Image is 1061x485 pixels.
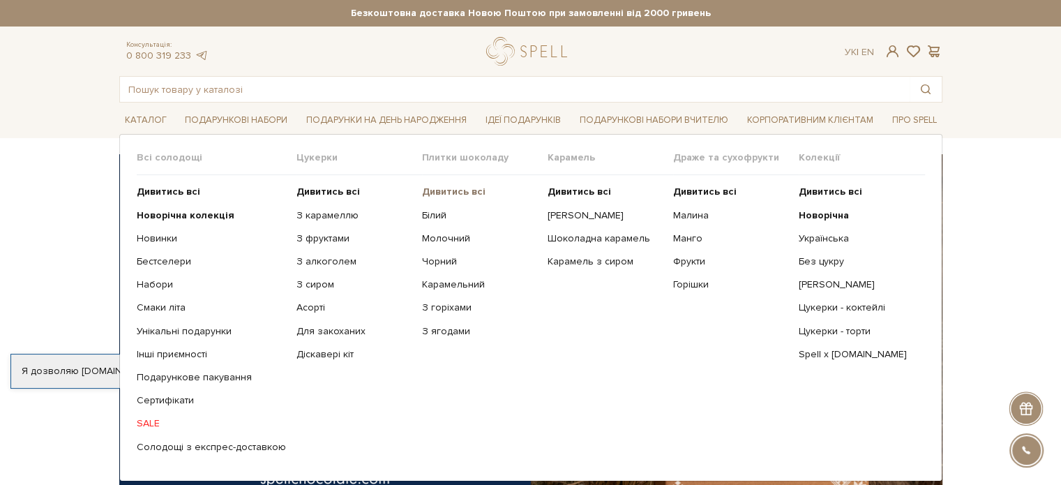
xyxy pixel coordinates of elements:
[548,255,663,268] a: Карамель з сиром
[137,441,286,454] a: Солодощі з експрес-доставкою
[799,232,914,245] a: Українська
[422,255,537,268] a: Чорний
[119,7,942,20] strong: Безкоштовна доставка Новою Поштою при замовленні від 2000 гривень
[195,50,209,61] a: telegram
[137,301,286,314] a: Смаки літа
[137,278,286,291] a: Набори
[673,209,788,222] a: Малина
[296,186,412,198] a: Дивитись всі
[120,77,910,102] input: Пошук товару у каталозі
[296,301,412,314] a: Асорті
[548,209,663,222] a: [PERSON_NAME]
[548,186,663,198] a: Дивитись всі
[548,151,673,164] span: Карамель
[799,348,914,361] a: Spell x [DOMAIN_NAME]
[137,325,286,338] a: Унікальні подарунки
[799,186,862,197] b: Дивитись всі
[179,110,293,131] a: Подарункові набори
[126,50,191,61] a: 0 800 319 233
[137,186,200,197] b: Дивитись всі
[910,77,942,102] button: Пошук товару у каталозі
[857,46,859,58] span: |
[137,255,286,268] a: Бестселери
[137,209,234,221] b: Новорічна колекція
[296,186,360,197] b: Дивитись всі
[422,186,486,197] b: Дивитись всі
[422,151,548,164] span: Плитки шоколаду
[137,209,286,222] a: Новорічна колекція
[137,371,286,384] a: Подарункове пакування
[799,209,849,221] b: Новорічна
[11,365,389,378] div: Я дозволяю [DOMAIN_NAME] використовувати
[422,232,537,245] a: Молочний
[137,348,286,361] a: Інші приємності
[119,110,172,131] a: Каталог
[799,209,914,222] a: Новорічна
[799,186,914,198] a: Дивитись всі
[296,209,412,222] a: З карамеллю
[548,232,663,245] a: Шоколадна карамель
[137,232,286,245] a: Новинки
[845,46,874,59] div: Ук
[296,325,412,338] a: Для закоханих
[296,232,412,245] a: З фруктами
[673,186,788,198] a: Дивитись всі
[137,186,286,198] a: Дивитись всі
[673,186,737,197] b: Дивитись всі
[119,134,942,482] div: Каталог
[886,110,942,131] a: Про Spell
[126,40,209,50] span: Консультація:
[673,255,788,268] a: Фрукти
[137,417,286,430] a: SALE
[301,110,472,131] a: Подарунки на День народження
[137,151,296,164] span: Всі солодощі
[422,301,537,314] a: З горіхами
[548,186,611,197] b: Дивитись всі
[137,394,286,407] a: Сертифікати
[422,209,537,222] a: Білий
[296,278,412,291] a: З сиром
[799,151,924,164] span: Колекції
[422,278,537,291] a: Карамельний
[673,278,788,291] a: Горішки
[799,325,914,338] a: Цукерки - торти
[422,325,537,338] a: З ягодами
[486,37,573,66] a: logo
[799,301,914,314] a: Цукерки - коктейлі
[673,151,799,164] span: Драже та сухофрукти
[296,348,412,361] a: Діскавері кіт
[799,255,914,268] a: Без цукру
[861,46,874,58] a: En
[799,278,914,291] a: [PERSON_NAME]
[480,110,566,131] a: Ідеї подарунків
[296,151,422,164] span: Цукерки
[422,186,537,198] a: Дивитись всі
[673,232,788,245] a: Манго
[574,108,734,132] a: Подарункові набори Вчителю
[742,110,879,131] a: Корпоративним клієнтам
[296,255,412,268] a: З алкоголем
